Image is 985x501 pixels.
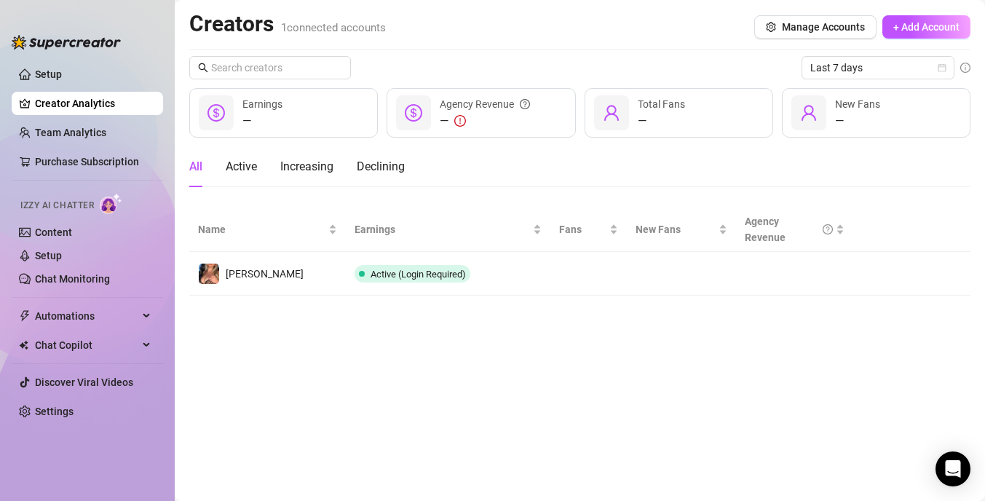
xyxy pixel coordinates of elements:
span: Total Fans [638,98,685,110]
div: Agency Revenue [745,213,833,245]
span: Earnings [355,221,531,237]
img: Kylie [199,264,219,284]
div: Active [226,158,257,175]
span: + Add Account [893,21,960,33]
span: Last 7 days [810,57,946,79]
div: — [638,112,685,130]
span: Chat Copilot [35,334,138,357]
span: Active (Login Required) [371,269,466,280]
th: Earnings [346,208,551,252]
span: Izzy AI Chatter [20,199,94,213]
h2: Creators [189,10,386,38]
th: New Fans [627,208,736,252]
div: Declining [357,158,405,175]
input: Search creators [211,60,331,76]
span: New Fans [835,98,880,110]
img: logo-BBDzfeDw.svg [12,35,121,50]
div: Increasing [280,158,333,175]
div: Open Intercom Messenger [935,451,970,486]
span: calendar [938,63,946,72]
span: thunderbolt [19,310,31,322]
span: Fans [559,221,606,237]
span: Earnings [242,98,282,110]
span: user [800,104,818,122]
span: [PERSON_NAME] [226,268,304,280]
span: exclamation-circle [454,115,466,127]
span: question-circle [520,96,530,112]
a: Settings [35,406,74,417]
a: Discover Viral Videos [35,376,133,388]
span: Manage Accounts [782,21,865,33]
span: search [198,63,208,73]
span: 1 connected accounts [281,21,386,34]
div: — [835,112,880,130]
span: dollar-circle [207,104,225,122]
span: dollar-circle [405,104,422,122]
span: New Fans [636,221,716,237]
div: Agency Revenue [440,96,530,112]
span: Name [198,221,325,237]
span: user [603,104,620,122]
div: — [440,112,530,130]
a: Setup [35,68,62,80]
span: Automations [35,304,138,328]
a: Content [35,226,72,238]
button: Manage Accounts [754,15,877,39]
span: info-circle [960,63,970,73]
div: — [242,112,282,130]
span: question-circle [823,213,833,245]
a: Creator Analytics [35,92,151,115]
img: AI Chatter [100,193,122,214]
div: All [189,158,202,175]
th: Name [189,208,346,252]
a: Team Analytics [35,127,106,138]
img: Chat Copilot [19,340,28,350]
span: setting [766,22,776,32]
a: Purchase Subscription [35,150,151,173]
a: Chat Monitoring [35,273,110,285]
th: Fans [550,208,627,252]
button: + Add Account [882,15,970,39]
a: Setup [35,250,62,261]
